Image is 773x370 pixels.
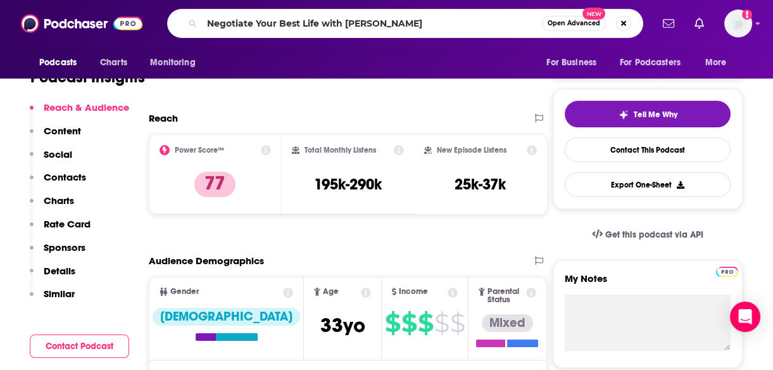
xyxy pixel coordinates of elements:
button: open menu [141,51,211,75]
span: $ [385,313,400,333]
div: Open Intercom Messenger [730,302,760,332]
div: Mixed [482,314,533,332]
span: For Podcasters [620,54,681,72]
button: Social [30,148,72,172]
button: Reach & Audience [30,101,129,125]
label: My Notes [565,272,731,295]
button: Sponsors [30,241,85,265]
p: Reach & Audience [44,101,129,113]
span: Age [323,288,339,296]
span: Income [399,288,428,296]
button: open menu [612,51,699,75]
button: open menu [30,51,93,75]
p: Charts [44,195,74,207]
button: Contacts [30,171,86,195]
div: [DEMOGRAPHIC_DATA] [153,308,300,326]
button: Content [30,125,81,148]
span: Get this podcast via API [605,229,703,240]
button: Contact Podcast [30,335,129,358]
p: Similar [44,288,75,300]
p: Content [44,125,81,137]
button: open menu [696,51,743,75]
img: Podchaser Pro [716,267,738,277]
span: Monitoring [150,54,195,72]
h2: Total Monthly Listens [305,146,376,155]
button: Similar [30,288,75,311]
span: $ [450,313,465,333]
span: For Business [546,54,596,72]
div: Search podcasts, credits, & more... [167,9,643,38]
h2: Audience Demographics [149,255,264,267]
svg: Add a profile image [742,10,752,20]
span: More [705,54,727,72]
a: Get this podcast via API [582,219,713,250]
img: User Profile [724,10,752,37]
span: Tell Me Why [634,110,677,120]
button: Charts [30,195,74,218]
button: Show profile menu [724,10,752,37]
a: Show notifications dropdown [689,13,709,34]
h2: New Episode Listens [437,146,506,155]
button: tell me why sparkleTell Me Why [565,101,731,127]
img: Podchaser - Follow, Share and Rate Podcasts [21,11,142,35]
span: $ [434,313,449,333]
a: Contact This Podcast [565,137,731,162]
span: Parental Status [487,288,524,304]
p: Social [44,148,72,160]
button: Export One-Sheet [565,172,731,197]
span: Open Advanced [548,20,600,27]
button: open menu [537,51,612,75]
span: Logged in as megcassidy [724,10,752,37]
h3: 195k-290k [314,175,382,194]
p: Details [44,265,75,277]
h2: Reach [149,112,178,124]
button: Open AdvancedNew [542,16,606,31]
p: 77 [194,172,236,197]
a: Pro website [716,265,738,277]
input: Search podcasts, credits, & more... [202,13,542,34]
h3: 25k-37k [455,175,506,194]
p: Contacts [44,171,86,183]
span: $ [418,313,433,333]
button: Rate Card [30,218,91,241]
button: Details [30,265,75,288]
h2: Power Score™ [175,146,224,155]
p: Rate Card [44,218,91,230]
a: Charts [92,51,135,75]
a: Show notifications dropdown [658,13,679,34]
span: 33 yo [320,313,365,338]
span: $ [401,313,417,333]
span: Charts [100,54,127,72]
p: Sponsors [44,241,85,253]
span: Podcasts [39,54,77,72]
span: Gender [170,288,199,296]
span: New [582,8,605,20]
img: tell me why sparkle [619,110,629,120]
